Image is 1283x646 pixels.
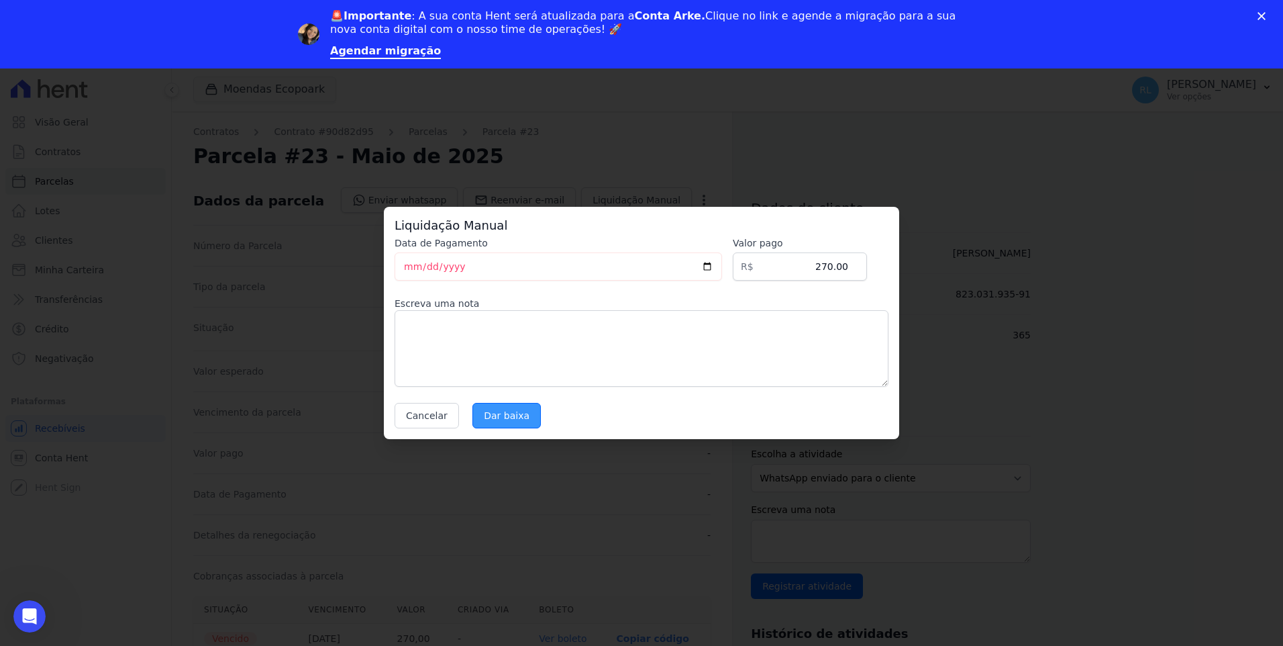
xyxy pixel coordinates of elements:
b: Conta Arke. [634,9,705,22]
a: Agendar migração [330,44,441,59]
input: Dar baixa [472,403,541,428]
div: : A sua conta Hent será atualizada para a Clique no link e agende a migração para a sua nova cont... [330,9,964,36]
iframe: Intercom live chat [13,600,46,633]
img: Profile image for Adriane [298,24,319,45]
h3: Liquidação Manual [395,218,888,234]
button: Cancelar [395,403,459,428]
div: Fechar [1258,12,1271,20]
label: Escreva uma nota [395,297,888,310]
label: Valor pago [733,236,867,250]
label: Data de Pagamento [395,236,722,250]
b: 🚨Importante [330,9,411,22]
